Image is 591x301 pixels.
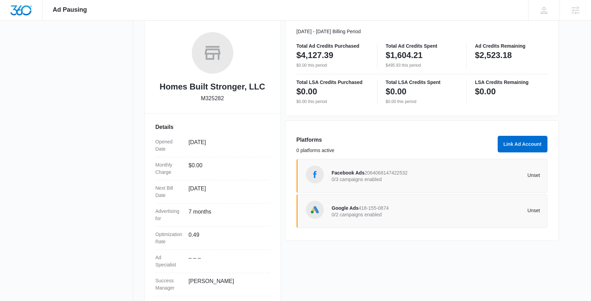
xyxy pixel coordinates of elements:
[189,161,264,176] dd: $0.00
[297,147,494,154] p: 0 platforms active
[156,161,183,176] dt: Monthly Charge
[156,204,270,227] div: Advertising for7 months
[310,205,320,215] img: Google Ads
[297,98,369,105] p: $0.00 this period
[436,173,540,178] p: Unset
[297,28,547,35] p: [DATE] - [DATE] Billing Period
[189,254,264,269] dd: – – –
[189,138,264,153] dd: [DATE]
[297,194,547,228] a: Google AdsGoogle Ads418-155-08740/2 campaigns enabledUnset
[156,277,183,292] dt: Success Manager
[201,94,224,103] p: M325282
[386,80,458,85] p: Total LSA Credits Spent
[297,86,317,97] p: $0.00
[297,136,494,144] h3: Platforms
[156,123,270,131] h3: Details
[297,50,334,61] p: $4,127.39
[156,227,270,250] div: Optimization Rate0.49
[156,231,183,245] dt: Optimization Rate
[297,80,369,85] p: Total LSA Credits Purchased
[156,134,270,157] div: Opened Date[DATE]
[332,177,436,182] p: 0/3 campaigns enabled
[297,62,369,68] p: $0.00 this period
[386,86,406,97] p: $0.00
[160,81,265,93] h2: Homes Built Stronger, LLC
[189,231,264,245] dd: 0.49
[156,180,270,204] div: Next Bill Date[DATE]
[310,169,320,180] img: Facebook Ads
[156,138,183,153] dt: Opened Date
[498,136,547,152] button: Link Ad Account
[189,185,264,199] dd: [DATE]
[475,86,496,97] p: $0.00
[386,50,423,61] p: $1,604.21
[475,50,512,61] p: $2,523.18
[156,208,183,222] dt: Advertising for
[156,157,270,180] div: Monthly Charge$0.00
[386,98,458,105] p: $0.00 this period
[53,6,87,13] span: Ad Pausing
[365,170,408,176] span: 2064068147422532
[332,170,365,176] span: Facebook Ads
[436,208,540,213] p: Unset
[386,62,458,68] p: $495.93 this period
[156,254,183,269] dt: Ad Specialist
[189,208,264,222] dd: 7 months
[189,277,264,292] dd: [PERSON_NAME]
[332,212,436,217] p: 0/2 campaigns enabled
[297,44,369,48] p: Total Ad Credits Purchased
[156,185,183,199] dt: Next Bill Date
[156,250,270,273] div: Ad Specialist– – –
[386,44,458,48] p: Total Ad Credits Spent
[156,273,270,296] div: Success Manager[PERSON_NAME]
[475,80,547,85] p: LSA Credits Remaining
[332,205,359,211] span: Google Ads
[475,44,547,48] p: Ad Credits Remaining
[297,159,547,193] a: Facebook AdsFacebook Ads20640681474225320/3 campaigns enabledUnset
[359,205,389,211] span: 418-155-0874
